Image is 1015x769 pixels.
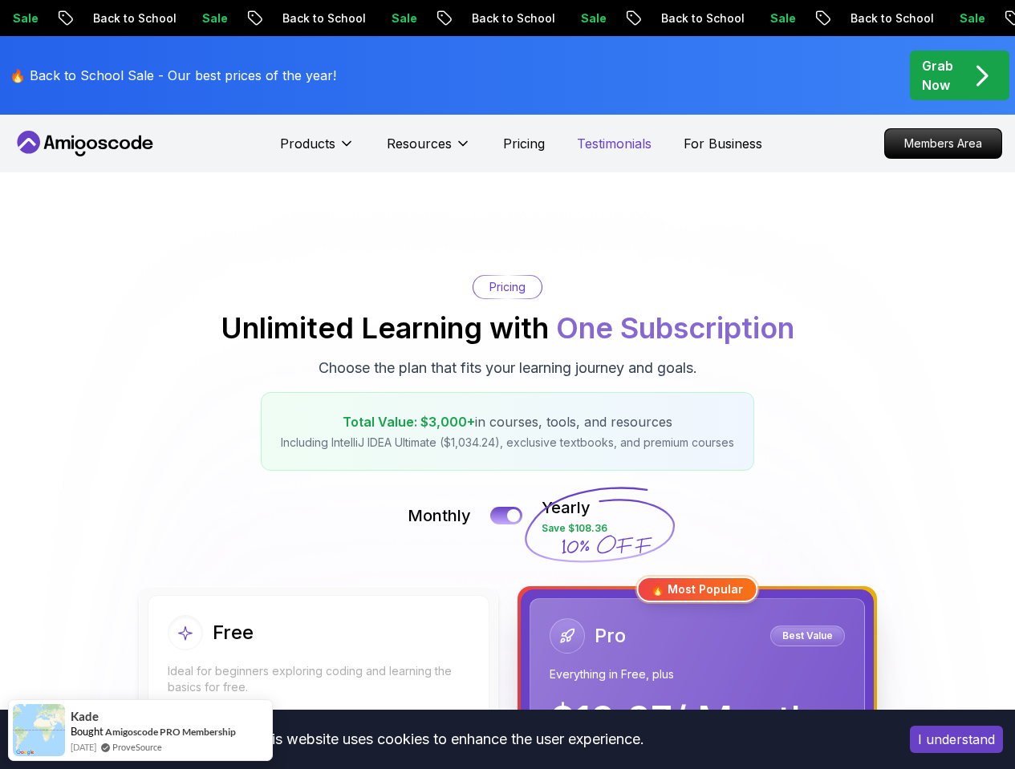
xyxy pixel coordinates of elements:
[221,312,794,344] h2: Unlimited Learning with
[343,414,475,430] span: Total Value: $3,000+
[71,710,99,723] span: Kade
[105,726,236,738] a: Amigoscode PRO Membership
[773,628,842,644] p: Best Value
[12,722,886,757] div: This website uses cookies to enhance the user experience.
[281,435,734,451] p: Including IntelliJ IDEA Ultimate ($1,034.24), exclusive textbooks, and premium courses
[268,10,377,26] p: Back to School
[836,10,945,26] p: Back to School
[647,10,756,26] p: Back to School
[945,10,997,26] p: Sale
[566,10,618,26] p: Sale
[387,134,452,153] p: Resources
[319,357,697,379] p: Choose the plan that fits your learning journey and goals.
[910,726,1003,753] button: Accept cookies
[884,128,1002,159] a: Members Area
[71,725,104,738] span: Bought
[457,10,566,26] p: Back to School
[280,134,335,153] p: Products
[281,412,734,431] p: in courses, tools, and resources
[756,10,807,26] p: Sale
[112,740,162,754] a: ProveSource
[213,620,254,646] h2: Free
[13,704,65,756] img: provesource social proof notification image
[550,666,845,682] p: Everything in Free, plus
[280,134,355,166] button: Products
[556,310,794,346] span: One Subscription
[922,56,953,95] p: Grab Now
[377,10,428,26] p: Sale
[168,663,469,695] p: Ideal for beginners exploring coding and learning the basics for free.
[684,134,762,153] a: For Business
[10,66,336,85] p: 🔥 Back to School Sale - Our best prices of the year!
[550,702,814,740] p: $ 19.97 / Month
[489,279,526,295] p: Pricing
[71,740,96,754] span: [DATE]
[885,129,1001,158] p: Members Area
[387,134,471,166] button: Resources
[408,504,471,527] p: Monthly
[577,134,652,153] a: Testimonials
[188,10,239,26] p: Sale
[595,623,626,649] h2: Pro
[503,134,545,153] a: Pricing
[79,10,188,26] p: Back to School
